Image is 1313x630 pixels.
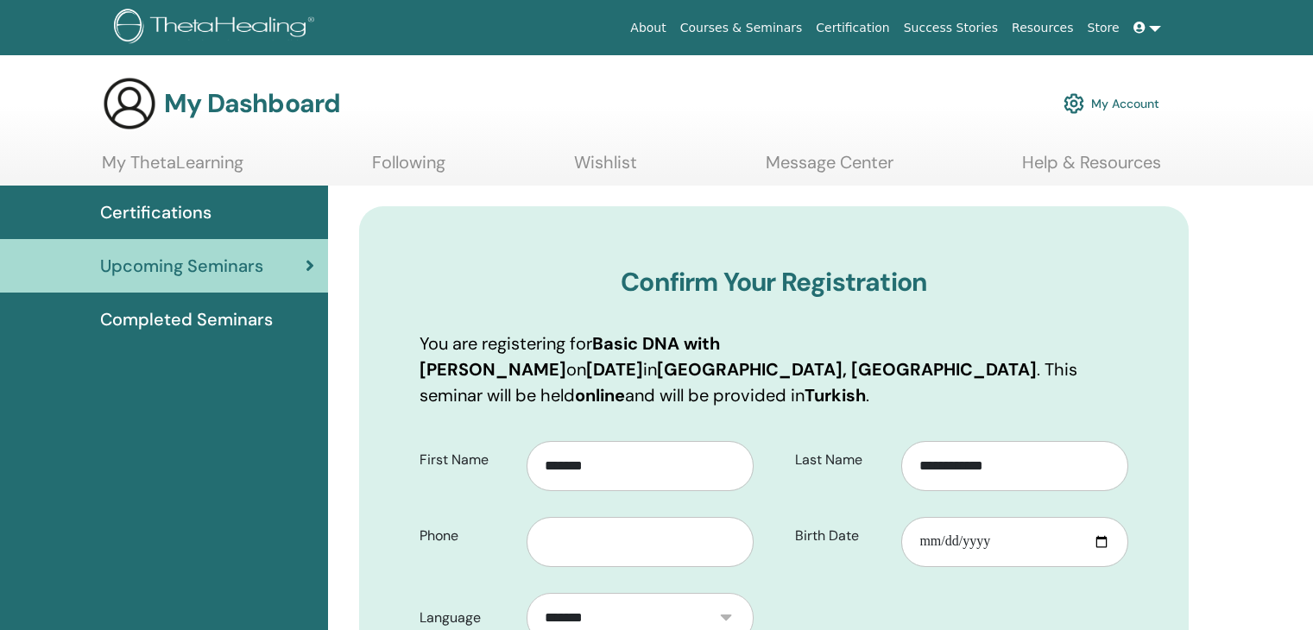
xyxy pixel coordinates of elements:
p: You are registering for on in . This seminar will be held and will be provided in . [420,331,1128,408]
a: Resources [1005,12,1081,44]
img: cog.svg [1064,89,1084,118]
span: Certifications [100,199,211,225]
a: Message Center [766,152,893,186]
b: [DATE] [586,358,643,381]
a: Success Stories [897,12,1005,44]
a: Courses & Seminars [673,12,810,44]
img: logo.png [114,9,320,47]
a: Following [372,152,445,186]
a: Wishlist [574,152,637,186]
a: My Account [1064,85,1159,123]
b: online [575,384,625,406]
a: My ThetaLearning [102,152,243,186]
img: generic-user-icon.jpg [102,76,157,131]
span: Upcoming Seminars [100,253,263,279]
a: Store [1081,12,1127,44]
label: Last Name [782,444,902,476]
a: About [623,12,672,44]
b: [GEOGRAPHIC_DATA], [GEOGRAPHIC_DATA] [657,358,1037,381]
a: Help & Resources [1022,152,1161,186]
label: Phone [407,520,527,552]
label: First Name [407,444,527,476]
b: Turkish [805,384,866,406]
a: Certification [809,12,896,44]
h3: My Dashboard [164,88,340,119]
span: Completed Seminars [100,306,273,332]
label: Birth Date [782,520,902,552]
h3: Confirm Your Registration [420,267,1128,298]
